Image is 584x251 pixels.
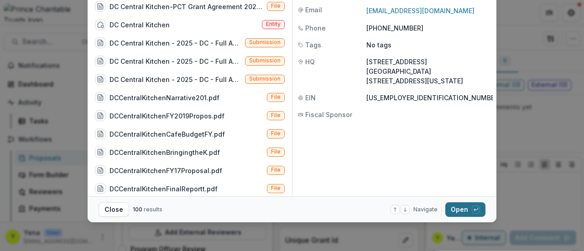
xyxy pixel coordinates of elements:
span: Navigate [413,205,438,214]
button: Close [99,202,129,217]
span: Entity [266,21,281,27]
span: Submission [249,76,281,82]
span: File [271,112,281,118]
div: DCCentralKitchenFY17Proposal.pdf [109,166,222,175]
div: DC Central Kitchen - 2025 - DC - Full Application [109,56,241,66]
span: Tags [305,40,321,50]
div: DC Central Kitchen - 2025 - DC - Full Application [109,38,241,48]
div: DC Central Kitchen-PCT Grant Agreement 2022.pdf [109,2,263,11]
div: DCCentralKitchenBringingtheK.pdf [109,148,220,157]
div: DCCentralKitchenFY2019Propos.pdf [109,111,224,121]
span: Submission [249,57,281,64]
p: No tags [366,40,391,50]
span: Email [305,5,322,15]
span: Phone [305,23,326,33]
span: File [271,94,281,100]
a: [EMAIL_ADDRESS][DOMAIN_NAME] [366,7,474,15]
span: File [271,3,281,9]
div: DCCentralKitchenFinalReportt.pdf [109,184,218,194]
span: File [271,185,281,191]
span: Fiscal Sponsor [305,110,352,119]
div: DCCentralKitchenCafeBudgetFY.pdf [109,129,225,139]
span: File [271,149,281,155]
p: [STREET_ADDRESS][GEOGRAPHIC_DATA][STREET_ADDRESS][US_STATE] [366,57,491,86]
div: DC Central Kitchen - 2025 - DC - Full Application [109,75,241,84]
p: [US_EMPLOYER_IDENTIFICATION_NUMBER] [366,93,501,102]
button: Open [445,202,485,217]
span: results [144,206,162,213]
span: HQ [305,57,315,67]
p: [PHONE_NUMBER] [366,23,491,33]
span: Submission [249,39,281,46]
span: File [271,167,281,173]
div: DCCentralKitchenNarrative201.pdf [109,93,219,102]
span: 100 [133,206,142,213]
span: EIN [305,93,316,102]
span: File [271,130,281,137]
div: DC Central Kitchen [109,20,170,30]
